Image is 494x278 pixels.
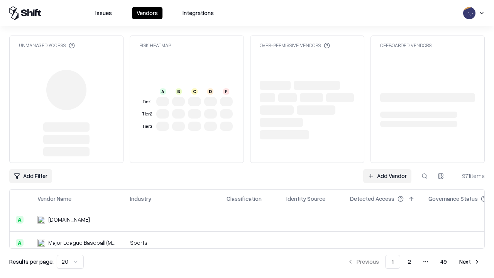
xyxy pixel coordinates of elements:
[160,88,166,95] div: A
[9,258,54,266] p: Results per page:
[37,195,71,203] div: Vendor Name
[139,42,171,49] div: Risk Heatmap
[402,255,417,269] button: 2
[48,239,118,247] div: Major League Baseball (MLB)
[130,215,214,224] div: -
[343,255,485,269] nav: pagination
[260,42,330,49] div: Over-Permissive Vendors
[16,216,24,224] div: A
[286,215,338,224] div: -
[434,255,453,269] button: 49
[350,239,416,247] div: -
[19,42,75,49] div: Unmanaged Access
[141,98,153,105] div: Tier 1
[9,169,52,183] button: Add Filter
[286,195,325,203] div: Identity Source
[176,88,182,95] div: B
[178,7,218,19] button: Integrations
[363,169,411,183] a: Add Vendor
[286,239,338,247] div: -
[350,215,416,224] div: -
[16,239,24,247] div: A
[132,7,162,19] button: Vendors
[48,215,90,224] div: [DOMAIN_NAME]
[227,215,274,224] div: -
[37,216,45,224] img: pathfactory.com
[130,195,151,203] div: Industry
[223,88,229,95] div: F
[37,239,45,247] img: Major League Baseball (MLB)
[380,42,431,49] div: Offboarded Vendors
[191,88,198,95] div: C
[428,195,478,203] div: Governance Status
[350,195,394,203] div: Detected Access
[91,7,117,19] button: Issues
[227,239,274,247] div: -
[454,172,485,180] div: 971 items
[455,255,485,269] button: Next
[207,88,213,95] div: D
[141,123,153,130] div: Tier 3
[227,195,262,203] div: Classification
[385,255,400,269] button: 1
[130,239,214,247] div: Sports
[141,111,153,117] div: Tier 2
